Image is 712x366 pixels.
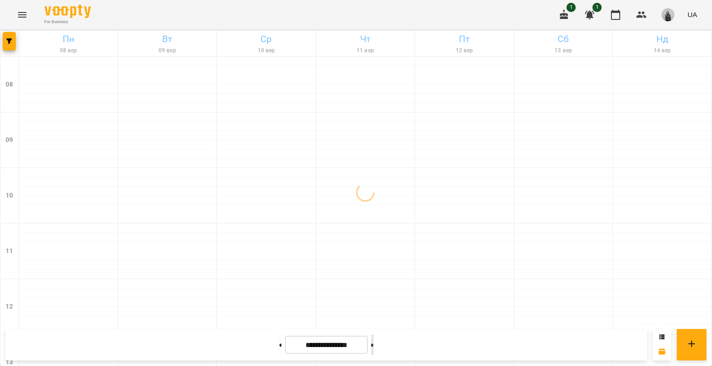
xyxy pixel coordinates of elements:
[687,10,697,19] span: UA
[44,5,91,18] img: Voopty Logo
[44,19,91,25] span: For Business
[20,46,116,55] h6: 08 вер
[661,8,674,21] img: 465148d13846e22f7566a09ee851606a.jpeg
[6,191,13,201] h6: 10
[120,32,216,46] h6: Вт
[6,246,13,256] h6: 11
[592,3,602,12] span: 1
[684,6,701,23] button: UA
[11,4,33,26] button: Menu
[416,46,512,55] h6: 12 вер
[6,80,13,90] h6: 08
[6,135,13,145] h6: 09
[218,46,314,55] h6: 10 вер
[6,302,13,312] h6: 12
[120,46,216,55] h6: 09 вер
[318,46,413,55] h6: 11 вер
[318,32,413,46] h6: Чт
[614,46,710,55] h6: 14 вер
[614,32,710,46] h6: Нд
[515,46,611,55] h6: 13 вер
[515,32,611,46] h6: Сб
[566,3,576,12] span: 1
[20,32,116,46] h6: Пн
[416,32,512,46] h6: Пт
[218,32,314,46] h6: Ср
